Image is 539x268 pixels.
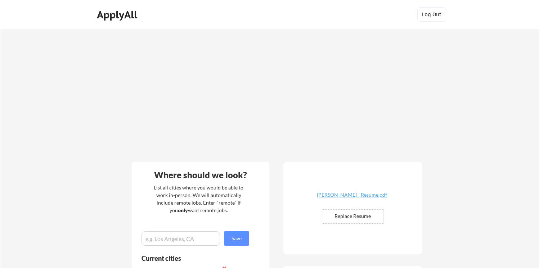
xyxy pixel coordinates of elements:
div: [PERSON_NAME] - Resume.pdf [309,192,395,197]
strong: only [178,207,188,213]
input: e.g. Los Angeles, CA [142,231,220,246]
button: Save [224,231,249,246]
a: [PERSON_NAME] - Resume.pdf [309,192,395,204]
div: List all cities where you would be able to work in-person. We will automatically include remote j... [149,184,248,214]
div: Where should we look? [134,171,268,179]
button: Log Out [417,7,446,22]
div: ApplyAll [97,9,139,21]
div: Current cities [142,255,241,262]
